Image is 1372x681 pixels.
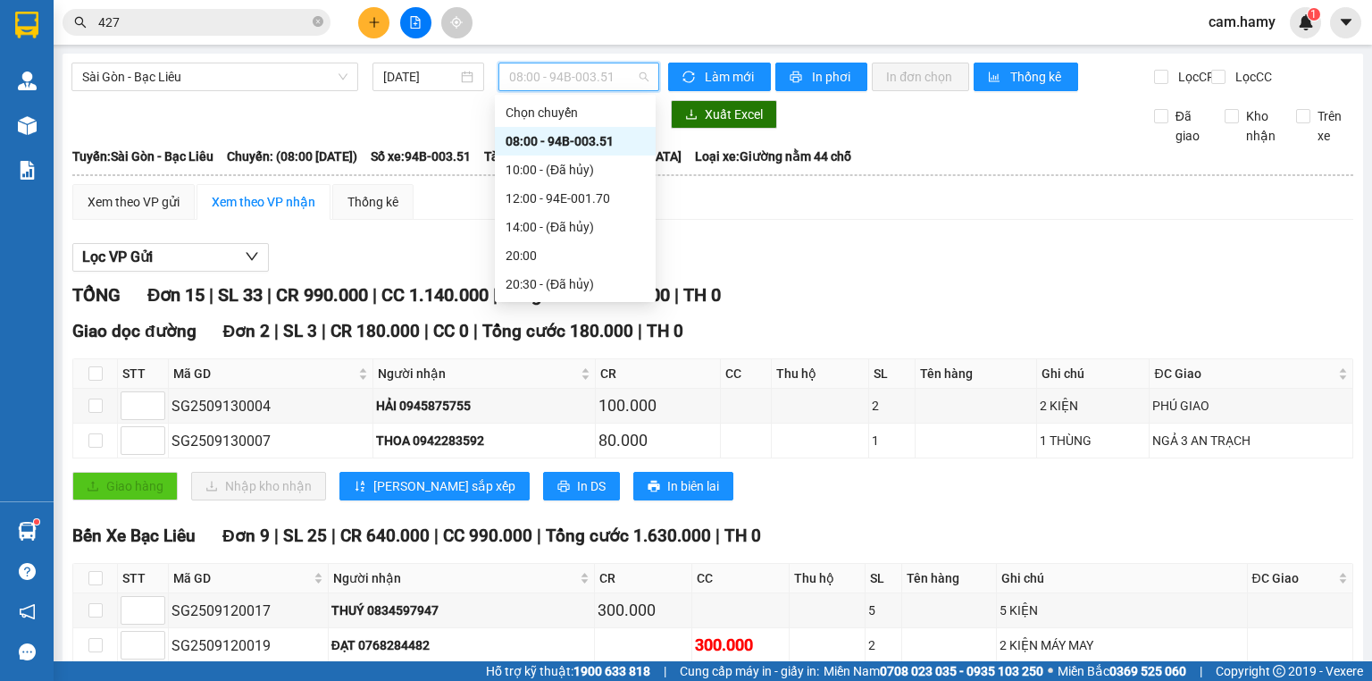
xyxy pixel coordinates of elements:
span: sort-ascending [354,480,366,494]
th: CR [595,564,692,593]
span: Lọc CR [1171,67,1217,87]
th: CC [692,564,790,593]
div: HẢI 0945875755 [376,396,592,416]
button: downloadNhập kho nhận [191,472,326,500]
span: ĐC Giao [1252,568,1334,588]
button: file-add [400,7,431,38]
th: STT [118,359,169,389]
b: GỬI : [GEOGRAPHIC_DATA] [8,112,310,141]
th: Tên hàng [916,359,1037,389]
span: copyright [1273,665,1285,677]
span: TH 0 [724,525,761,546]
strong: 1900 633 818 [573,664,650,678]
span: Loại xe: Giường nằm 44 chỗ [695,147,851,166]
span: TH 0 [647,321,683,341]
span: SL 33 [218,284,263,306]
span: question-circle [19,563,36,580]
th: Tên hàng [902,564,997,593]
strong: 0369 525 060 [1109,664,1186,678]
b: Tuyến: Sài Gòn - Bạc Liêu [72,149,213,164]
span: close-circle [313,16,323,27]
button: Lọc VP Gửi [72,243,269,272]
div: Xem theo VP gửi [88,192,180,212]
span: Đã giao [1168,106,1212,146]
span: Chuyến: (08:00 [DATE]) [227,147,357,166]
button: In đơn chọn [872,63,969,91]
div: 1 [872,431,912,450]
b: Nhà Xe Hà My [103,12,238,34]
div: 1 THÙNG [1040,431,1146,450]
div: 5 [868,601,899,620]
span: Tổng cước 1.630.000 [546,525,711,546]
img: solution-icon [18,161,37,180]
button: uploadGiao hàng [72,472,178,500]
span: | [322,321,326,341]
span: 1 [1310,8,1317,21]
span: search [74,16,87,29]
span: file-add [409,16,422,29]
span: Người nhận [333,568,576,588]
span: printer [557,480,570,494]
span: Kho nhận [1239,106,1283,146]
button: downloadXuất Excel [671,100,777,129]
img: logo-vxr [15,12,38,38]
span: | [715,525,720,546]
th: Thu hộ [772,359,869,389]
li: 995 [PERSON_NAME] [8,39,340,62]
span: Số xe: 94B-003.51 [371,147,471,166]
button: printerIn phơi [775,63,867,91]
button: printerIn biên lai [633,472,733,500]
span: [PERSON_NAME] sắp xếp [373,476,515,496]
li: 0946 508 595 [8,62,340,84]
span: | [674,284,679,306]
th: Thu hộ [790,564,866,593]
div: 5 KIỆN [1000,601,1243,620]
span: In biên lai [667,476,719,496]
span: Tài xế: A HUY [GEOGRAPHIC_DATA] [484,147,682,166]
span: aim [450,16,463,29]
button: plus [358,7,389,38]
span: | [664,661,666,681]
td: SG2509130007 [169,424,373,458]
div: 10:00 - (Đã hủy) [506,160,645,180]
span: Mã GD [173,364,355,383]
span: CC 990.000 [443,525,532,546]
span: In DS [577,476,606,496]
td: SG2509120017 [169,593,329,628]
div: 20:00 [506,246,645,265]
button: sort-ascending[PERSON_NAME] sắp xếp [339,472,530,500]
span: | [473,321,478,341]
img: warehouse-icon [18,71,37,90]
img: warehouse-icon [18,116,37,135]
span: CC 0 [433,321,469,341]
input: 13/09/2025 [383,67,456,87]
span: sync [682,71,698,85]
span: TỔNG [72,284,121,306]
span: ĐC Giao [1154,364,1334,383]
span: In phơi [812,67,853,87]
div: 12:00 - 94E-001.70 [506,189,645,208]
span: Đơn 15 [147,284,205,306]
th: SL [869,359,916,389]
span: cam.hamy [1194,11,1290,33]
span: | [537,525,541,546]
span: Cung cấp máy in - giấy in: [680,661,819,681]
span: bar-chart [988,71,1003,85]
th: Ghi chú [997,564,1247,593]
span: | [434,525,439,546]
img: warehouse-icon [18,522,37,541]
button: bar-chartThống kê [974,63,1078,91]
button: printerIn DS [543,472,620,500]
span: | [267,284,272,306]
div: 2 [872,396,912,416]
span: | [372,284,377,306]
div: 100.000 [598,393,717,418]
td: SG2509120019 [169,628,329,663]
div: 80.000 [598,428,717,453]
div: Thống kê [347,192,398,212]
div: ĐẠT 0768284482 [331,635,591,655]
span: Sài Gòn - Bạc Liêu [82,63,347,90]
span: caret-down [1338,14,1354,30]
span: CC 1.140.000 [381,284,489,306]
span: 08:00 - 94B-003.51 [509,63,649,90]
